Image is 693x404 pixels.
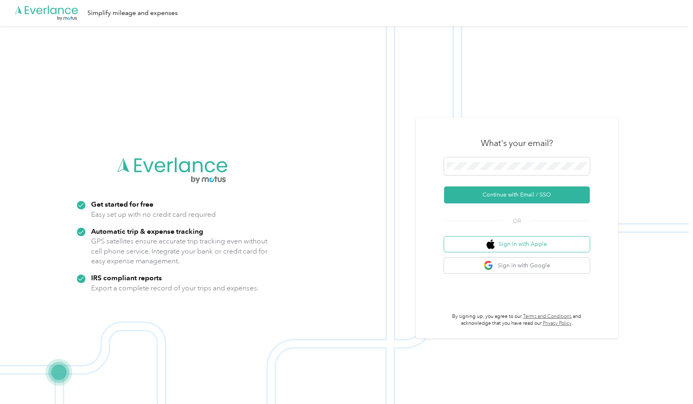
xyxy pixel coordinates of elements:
p: GPS satellites ensure accurate trip tracking even without cell phone service. Integrate your bank... [91,236,268,266]
strong: IRS compliant reports [91,273,162,282]
button: Continue with Email / SSO [444,186,590,203]
a: Terms and Conditions [523,313,572,319]
p: Easy set up with no credit card required [91,209,216,220]
p: By signing up, you agree to our and acknowledge that you have read our . [444,313,590,327]
img: google logo [484,260,494,271]
span: OR [503,217,531,225]
a: Privacy Policy [543,320,572,326]
button: google logoSign in with Google [444,258,590,273]
h3: What's your email? [481,137,553,149]
p: Export a complete record of your trips and expenses. [91,283,259,293]
strong: Get started for free [91,200,153,208]
img: apple logo [487,239,495,250]
button: apple logoSign in with Apple [444,237,590,252]
strong: Automatic trip & expense tracking [91,227,203,235]
div: Simplify mileage and expenses [87,8,178,18]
